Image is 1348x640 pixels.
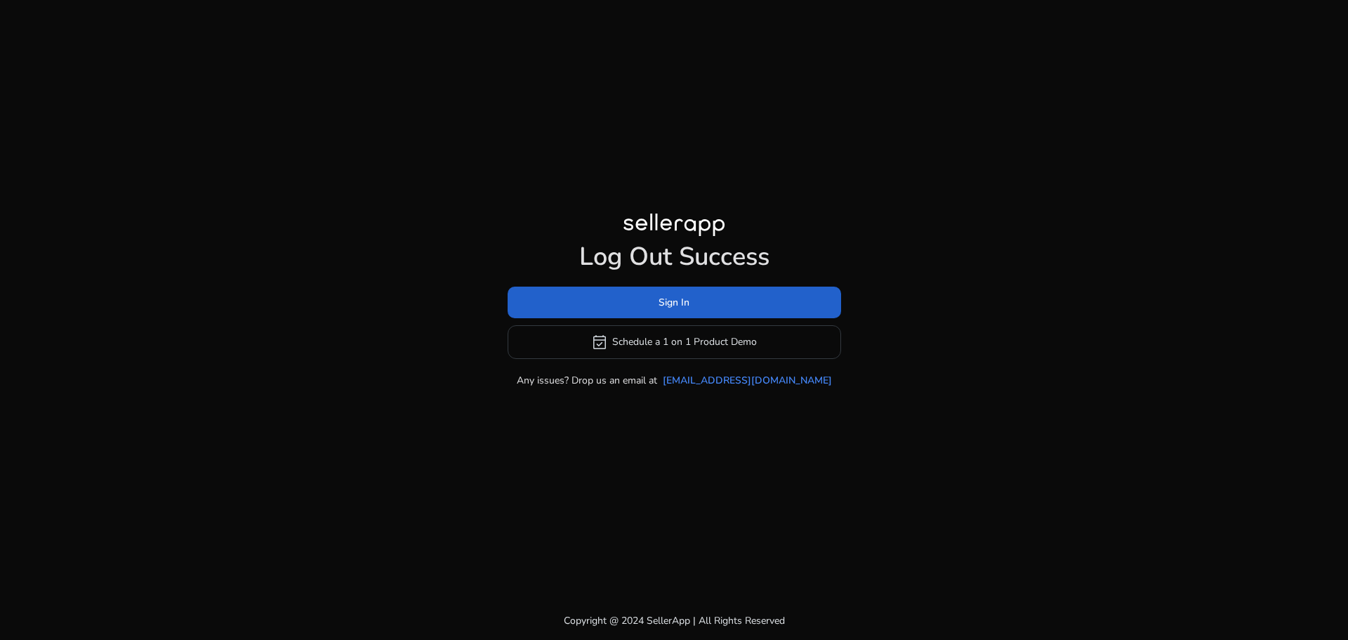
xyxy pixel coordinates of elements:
[663,373,832,388] a: [EMAIL_ADDRESS][DOMAIN_NAME]
[517,373,657,388] p: Any issues? Drop us an email at
[508,242,841,272] h1: Log Out Success
[659,295,689,310] span: Sign In
[508,287,841,318] button: Sign In
[508,325,841,359] button: event_availableSchedule a 1 on 1 Product Demo
[591,334,608,351] span: event_available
